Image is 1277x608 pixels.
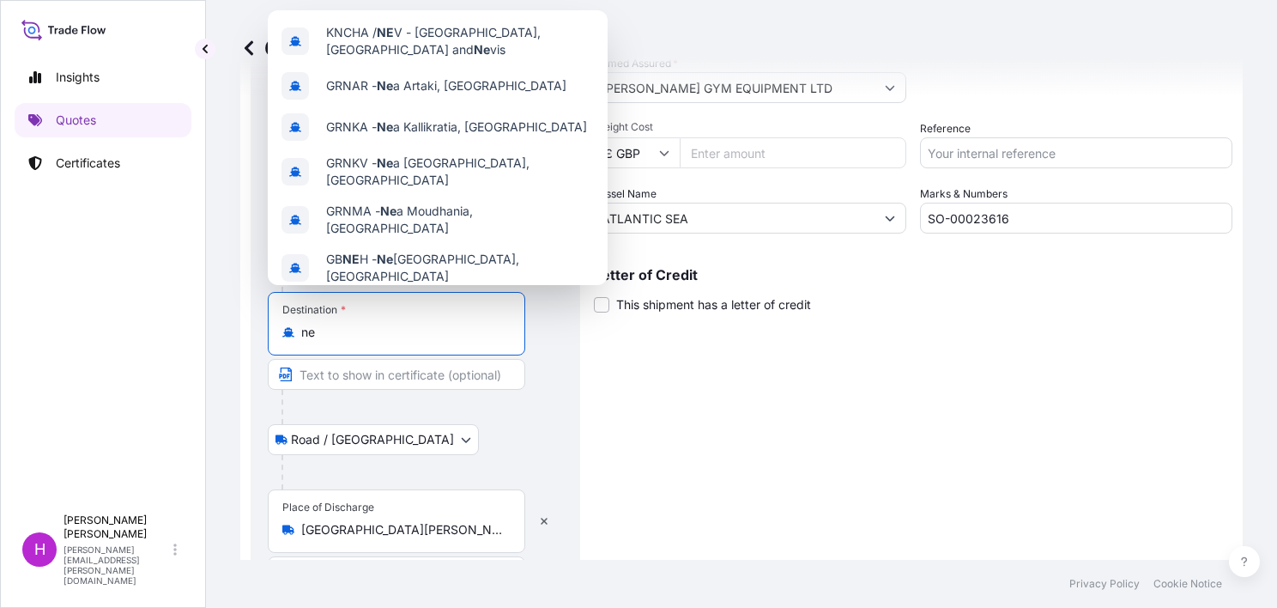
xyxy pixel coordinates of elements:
[595,203,875,234] input: Type to search vessel name or IMO
[1069,577,1140,591] p: Privacy Policy
[326,119,587,136] span: GRNKA - a Kallikratia, [GEOGRAPHIC_DATA]
[326,203,594,237] span: GRNMA - a Moudhania, [GEOGRAPHIC_DATA]
[342,252,360,266] b: NE
[326,77,566,94] span: GRNAR - a Artaki, [GEOGRAPHIC_DATA]
[56,112,96,129] p: Quotes
[594,185,657,203] label: Vessel Name
[291,431,454,448] span: Road / [GEOGRAPHIC_DATA]
[282,303,346,317] div: Destination
[326,251,594,285] span: GB H - [GEOGRAPHIC_DATA], [GEOGRAPHIC_DATA]
[326,24,594,58] span: KNCHA / V - [GEOGRAPHIC_DATA], [GEOGRAPHIC_DATA] and vis
[616,296,811,313] span: This shipment has a letter of credit
[920,120,971,137] label: Reference
[56,155,120,172] p: Certificates
[680,137,906,168] input: Enter amount
[301,324,504,341] input: Destination
[282,501,374,514] div: Place of Discharge
[875,203,905,234] button: Show suggestions
[377,155,393,170] b: Ne
[920,185,1008,203] label: Marks & Numbers
[377,252,393,266] b: Ne
[326,155,594,189] span: GRNKV - a [GEOGRAPHIC_DATA], [GEOGRAPHIC_DATA]
[380,204,396,218] b: Ne
[377,78,393,93] b: Ne
[268,424,479,455] button: Select transport
[377,119,393,134] b: Ne
[1153,577,1222,591] p: Cookie Notice
[56,69,100,86] p: Insights
[920,137,1232,168] input: Your internal reference
[34,541,45,558] span: H
[268,359,525,390] input: Text to appear on certificate
[64,544,170,586] p: [PERSON_NAME][EMAIL_ADDRESS][PERSON_NAME][DOMAIN_NAME]
[920,203,1232,234] input: Number1, number2,...
[268,10,608,285] div: Show suggestions
[301,521,504,538] input: Place of Discharge
[594,120,906,134] span: Freight Cost
[64,514,170,541] p: [PERSON_NAME] [PERSON_NAME]
[240,34,390,62] p: Get a Quote
[268,556,525,587] input: Text to appear on certificate
[377,25,394,40] b: NE
[474,42,490,57] b: Ne
[594,268,1232,282] p: Letter of Credit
